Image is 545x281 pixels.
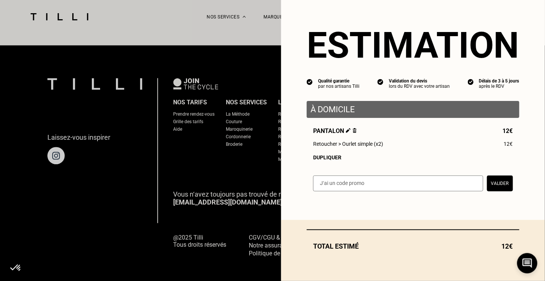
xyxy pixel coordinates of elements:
[479,78,519,84] div: Délais de 3 à 5 jours
[502,242,513,250] span: 12€
[479,84,519,89] div: après le RDV
[504,141,513,147] span: 12€
[389,78,450,84] div: Validation du devis
[318,78,359,84] div: Qualité garantie
[313,154,513,160] div: Dupliquer
[468,78,474,85] img: icon list info
[313,127,357,134] span: Pantalon
[311,105,516,114] p: À domicile
[346,128,351,133] img: Éditer
[307,24,519,66] section: Estimation
[307,242,519,250] div: Total estimé
[313,141,383,147] span: Retoucher > Ourlet simple (x2)
[487,176,513,191] button: Valider
[378,78,384,85] img: icon list info
[353,128,357,133] img: Supprimer
[503,127,513,134] span: 12€
[318,84,359,89] div: par nos artisans Tilli
[307,78,313,85] img: icon list info
[389,84,450,89] div: lors du RDV avec votre artisan
[313,176,483,191] input: J‘ai un code promo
